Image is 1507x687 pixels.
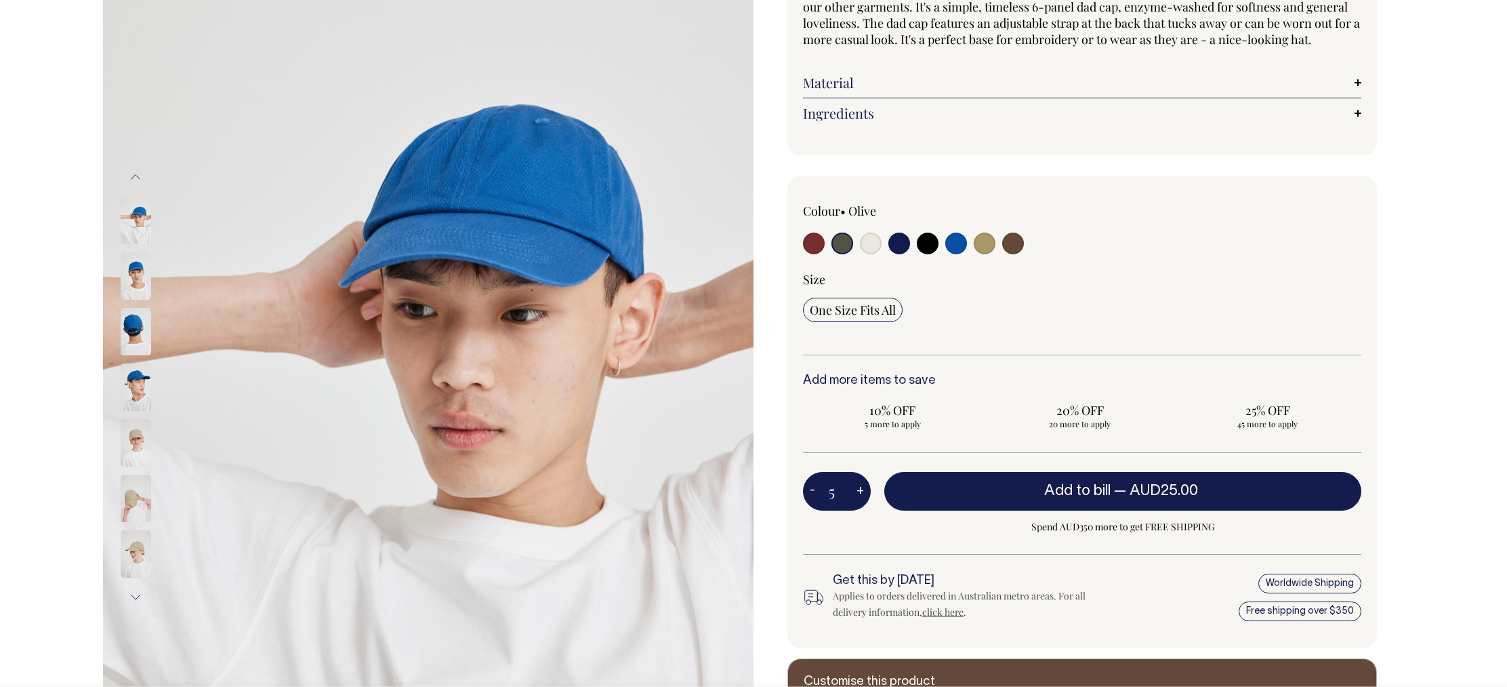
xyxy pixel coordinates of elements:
img: washed-khaki [121,475,151,522]
span: — [1114,484,1201,498]
button: Next [125,582,146,612]
button: - [803,478,822,505]
span: • [840,203,846,219]
h6: Add more items to save [803,374,1361,388]
img: washed-khaki [121,419,151,467]
button: Add to bill —AUD25.00 [884,472,1361,510]
button: + [850,478,871,505]
input: 10% OFF 5 more to apply [803,398,983,433]
input: 20% OFF 20 more to apply [991,398,1170,433]
span: 5 more to apply [810,418,976,429]
img: worker-blue [121,197,151,244]
span: 10% OFF [810,402,976,418]
img: worker-blue [121,308,151,355]
div: Colour [803,203,1027,219]
a: Ingredients [803,105,1361,121]
img: washed-khaki [121,530,151,578]
span: 45 more to apply [1184,418,1350,429]
span: One Size Fits All [810,302,896,318]
span: AUD25.00 [1130,484,1198,498]
label: Olive [848,203,876,219]
span: 25% OFF [1184,402,1350,418]
a: Material [803,75,1361,91]
div: Applies to orders delivered in Australian metro areas. For all delivery information, . [833,588,1108,621]
span: Add to bill [1044,484,1111,498]
div: Size [803,271,1361,288]
span: 20% OFF [997,402,1163,418]
h6: Get this by [DATE] [833,574,1108,588]
a: click here [922,606,964,619]
span: Spend AUD350 more to get FREE SHIPPING [884,519,1361,535]
img: worker-blue [121,364,151,411]
input: 25% OFF 45 more to apply [1178,398,1357,433]
input: One Size Fits All [803,298,903,322]
button: Previous [125,162,146,193]
span: 20 more to apply [997,418,1163,429]
img: worker-blue [121,252,151,300]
